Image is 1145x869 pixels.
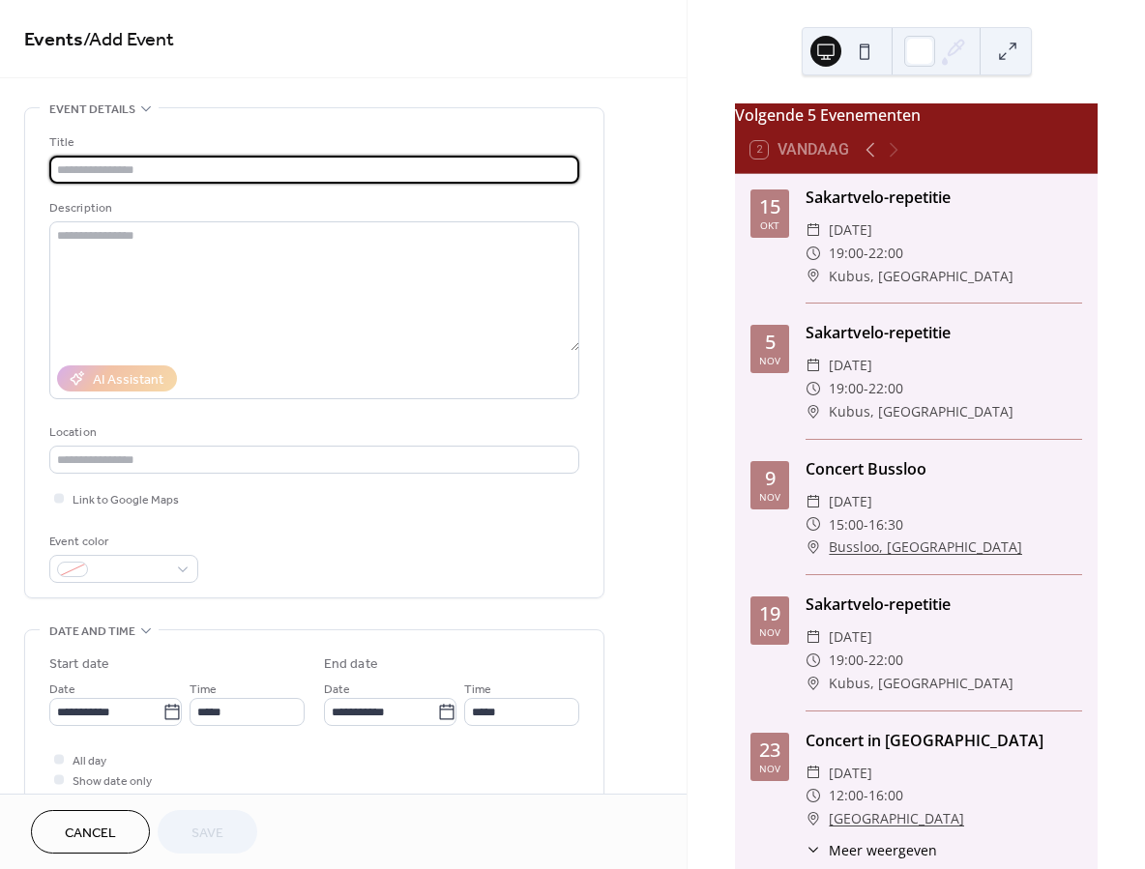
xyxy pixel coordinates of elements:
span: Date and time [49,622,135,642]
div: Sakartvelo-repetitie [806,321,1082,344]
div: ​ [806,265,821,288]
span: - [864,242,868,265]
div: Sakartvelo-repetitie [806,186,1082,209]
div: ​ [806,377,821,400]
span: - [864,377,868,400]
span: 16:30 [868,513,903,536]
span: Show date only [73,771,152,792]
div: okt [760,220,779,230]
div: ​ [806,400,821,423]
span: 12:00 [829,784,864,807]
div: ​ [806,242,821,265]
a: Bussloo, [GEOGRAPHIC_DATA] [829,536,1022,559]
div: ​ [806,807,821,830]
span: 19:00 [829,242,864,265]
span: Time [190,680,217,700]
div: nov [759,492,780,502]
span: All day [73,751,106,771]
div: Title [49,132,575,153]
span: [DATE] [829,762,872,785]
span: Date [324,680,350,700]
div: Start date [49,654,109,675]
button: ​Meer weergeven [806,840,937,860]
button: Cancel [31,810,150,854]
div: ​ [806,672,821,695]
span: 16:00 [868,784,903,807]
div: ​ [806,784,821,807]
span: Event details [49,100,135,120]
div: Concert Bussloo [806,457,1082,480]
div: ​ [806,354,821,377]
div: ​ [806,536,821,559]
div: nov [759,356,780,365]
div: ​ [806,513,821,536]
span: / Add Event [83,21,174,59]
div: ​ [806,218,821,242]
div: Event color [49,532,194,552]
span: Hide end time [73,792,146,812]
span: [DATE] [829,354,872,377]
div: ​ [806,840,821,860]
div: ​ [806,490,821,513]
div: Volgende 5 Evenementen [735,103,1098,127]
div: 5 [765,333,776,352]
span: 22:00 [868,649,903,672]
div: 19 [759,604,780,623]
div: nov [759,764,780,773]
div: Location [49,422,575,443]
span: [DATE] [829,490,872,513]
span: Link to Google Maps [73,490,179,510]
span: - [864,649,868,672]
span: Kubus, [GEOGRAPHIC_DATA] [829,400,1013,423]
a: [GEOGRAPHIC_DATA] [829,807,964,830]
span: [DATE] [829,625,872,649]
span: Date [49,680,75,700]
div: End date [324,654,378,675]
span: 22:00 [868,377,903,400]
div: 9 [765,469,776,488]
span: 19:00 [829,649,864,672]
span: Kubus, [GEOGRAPHIC_DATA] [829,672,1013,695]
span: - [864,784,868,807]
div: ​ [806,625,821,649]
span: - [864,513,868,536]
div: nov [759,627,780,637]
span: Kubus, [GEOGRAPHIC_DATA] [829,265,1013,288]
span: 22:00 [868,242,903,265]
div: 15 [759,197,780,217]
span: 15:00 [829,513,864,536]
a: Events [24,21,83,59]
span: [DATE] [829,218,872,242]
span: Time [464,680,491,700]
div: 23 [759,740,780,760]
div: ​ [806,649,821,672]
div: Description [49,198,575,218]
span: Meer weergeven [829,840,937,860]
div: Sakartvelo-repetitie [806,593,1082,616]
div: Concert in [GEOGRAPHIC_DATA] [806,729,1082,752]
span: Cancel [65,824,116,844]
div: ​ [806,762,821,785]
span: 19:00 [829,377,864,400]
